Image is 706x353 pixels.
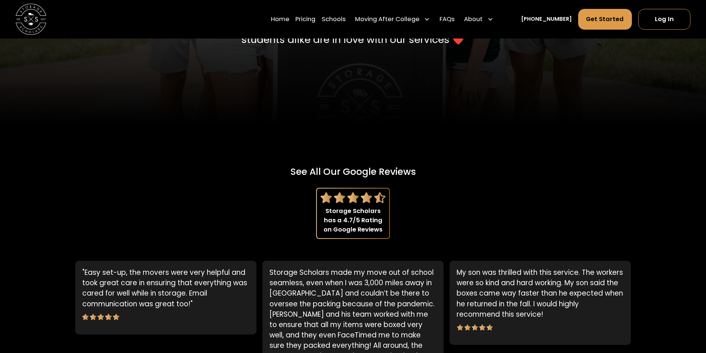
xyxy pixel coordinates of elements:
a: Get Started [578,9,632,30]
a: home [16,4,46,34]
div: About [461,9,497,30]
a: FAQs [440,9,455,30]
p: "Easy set-up, the movers were very helpful and took great care in ensuring that everything was ca... [82,267,249,309]
div: About [464,15,483,24]
img: Storage Scholars main logo [16,4,46,34]
a: Schools [322,9,346,30]
div: Storage Scholars has a 4.7/5 Rating on Google Reviews [321,207,386,234]
div: Moving After College [352,9,434,30]
p: My son was thrilled with this service. The workers were so kind and hard working. My son said the... [457,267,624,319]
a: [PHONE_NUMBER] [521,15,572,23]
a: Pricing [295,9,315,30]
a: Home [271,9,289,30]
a: 4.5 star reviewStorage Scholars has a 4.7/5 Rating on Google Reviews [316,188,390,239]
a: Log In [638,9,690,30]
div: Moving After College [355,15,420,24]
img: 4.5 star review [321,192,386,203]
div: See All Our Google Reviews [291,165,416,179]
